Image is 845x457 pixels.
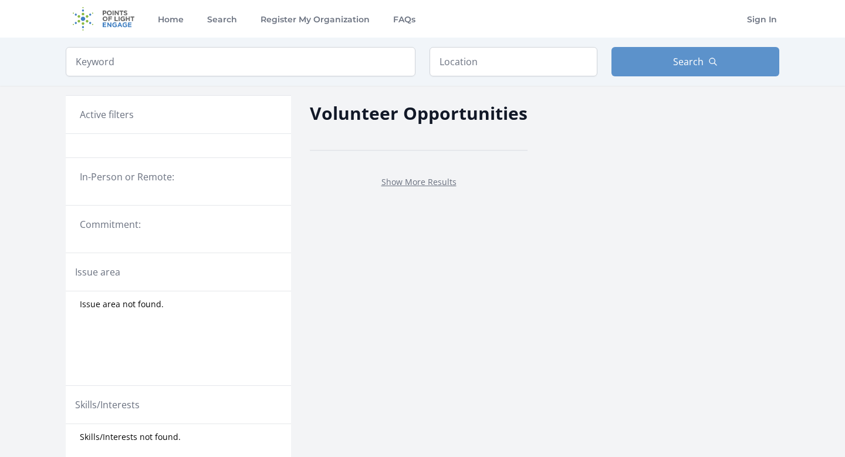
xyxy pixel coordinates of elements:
legend: Issue area [75,265,120,279]
input: Keyword [66,47,415,76]
legend: Commitment: [80,217,277,231]
legend: In-Person or Remote: [80,170,277,184]
input: Location [430,47,597,76]
span: Search [673,55,704,69]
h2: Volunteer Opportunities [310,100,528,126]
h3: Active filters [80,107,134,122]
span: Skills/Interests not found. [80,431,181,443]
span: Issue area not found. [80,298,164,310]
legend: Skills/Interests [75,398,140,412]
a: Show More Results [381,176,457,187]
button: Search [611,47,779,76]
